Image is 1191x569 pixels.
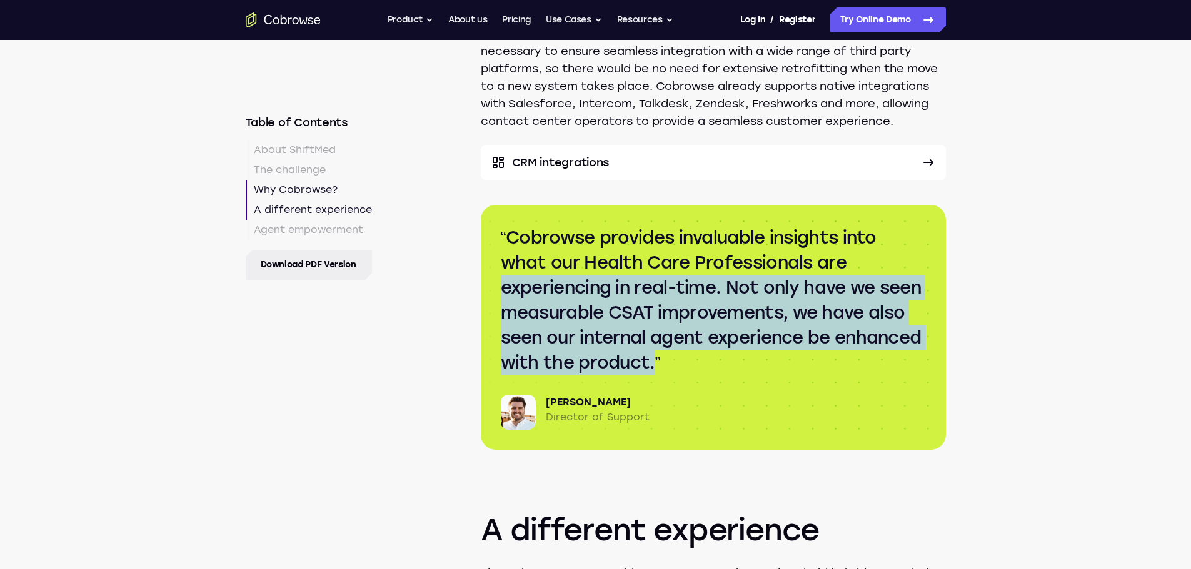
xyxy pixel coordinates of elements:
[617,7,673,32] button: Resources
[546,7,602,32] button: Use Cases
[740,7,765,32] a: Log In
[481,145,946,180] a: CRM integrations
[246,180,372,200] a: Why Cobrowse?
[448,7,487,32] a: About us
[830,7,946,32] a: Try Online Demo
[481,395,946,550] h2: A different experience
[246,12,321,27] a: Go to the home page
[246,250,372,280] a: Download PDF Version
[388,7,434,32] button: Product
[501,225,926,375] q: Cobrowse provides invaluable insights into what our Health Care Professionals are experiencing in...
[770,12,774,27] span: /
[246,115,372,130] h6: Table of Contents
[246,220,372,240] a: Agent empowerment
[246,160,372,180] a: The challenge
[512,155,915,170] p: CRM integrations
[481,7,946,130] p: With a change of CRM on the roadmap, flexibility was an essential trait. ShiftMed required instan...
[779,7,815,32] a: Register
[246,140,372,160] a: About ShiftMed
[246,200,372,220] a: A different experience
[502,7,531,32] a: Pricing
